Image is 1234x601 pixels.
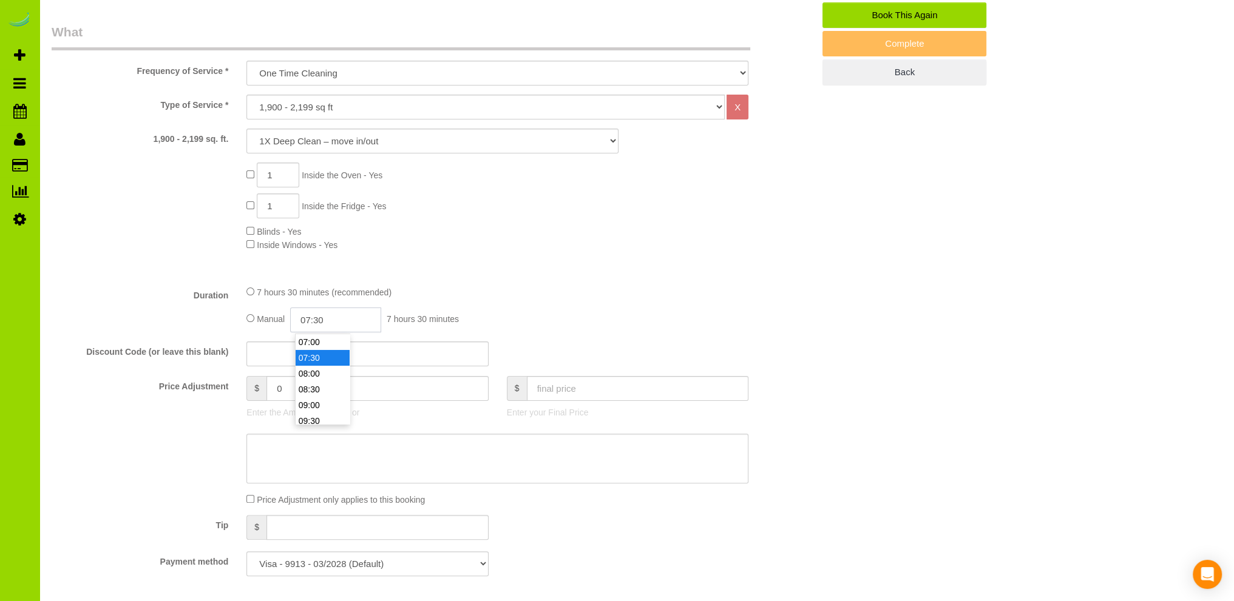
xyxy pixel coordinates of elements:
[42,341,237,358] label: Discount Code (or leave this blank)
[246,406,488,418] p: Enter the Amount to Adjust, or
[7,12,32,29] img: Automaid Logo
[257,287,392,297] span: 7 hours 30 minutes (recommended)
[387,314,459,324] span: 7 hours 30 minutes
[52,23,750,50] legend: What
[822,59,986,85] a: Back
[257,240,337,250] span: Inside Windows - Yes
[296,397,350,413] li: 09:00
[296,413,350,429] li: 09:30
[257,227,301,237] span: Blinds - Yes
[257,495,425,505] span: Price Adjustment only applies to this booking
[42,376,237,392] label: Price Adjustment
[257,314,285,324] span: Manual
[507,376,527,401] span: $
[42,61,237,77] label: Frequency of Service *
[302,201,386,211] span: Inside the Fridge - Yes
[42,551,237,568] label: Payment method
[42,129,237,145] label: 1,900 - 2,199 sq. ft.
[42,95,237,111] label: Type of Service *
[822,2,986,28] a: Book This Again
[507,406,748,418] p: Enter your Final Price
[296,381,350,397] li: 08:30
[296,366,350,381] li: 08:00
[296,334,350,350] li: 07:00
[42,285,237,301] label: Duration
[1193,560,1222,589] div: Open Intercom Messenger
[296,350,350,366] li: 07:30
[246,376,266,401] span: $
[42,515,237,531] label: Tip
[527,376,749,401] input: final price
[246,515,266,540] span: $
[302,170,382,180] span: Inside the Oven - Yes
